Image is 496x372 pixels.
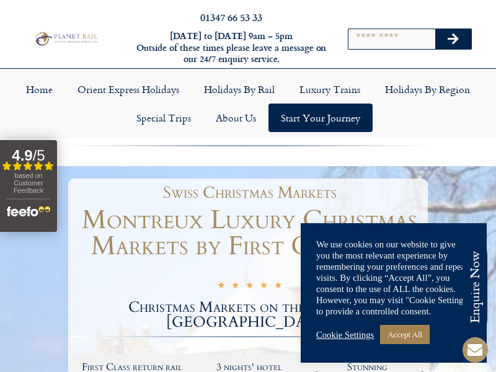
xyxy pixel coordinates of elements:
h1: Montreux Luxury Christmas Markets by First Class Rail [71,207,428,259]
a: Luxury Trains [287,75,373,104]
a: Cookie Settings [316,329,374,340]
a: Start your Journey [268,104,373,132]
a: Special Trips [124,104,203,132]
a: Accept All [380,325,430,344]
nav: Menu [6,75,490,132]
a: About Us [203,104,268,132]
h2: Christmas Markets on the shores of [GEOGRAPHIC_DATA] [71,300,428,330]
i: ★ [217,281,225,293]
a: Orient Express Holidays [65,75,192,104]
a: Home [14,75,65,104]
a: Holidays by Region [373,75,482,104]
i: ★ [246,281,254,293]
i: ★ [231,281,239,293]
div: We use cookies on our website to give you the most relevant experience by remembering your prefer... [316,239,471,317]
a: 01347 66 53 33 [200,10,262,24]
h1: Swiss Christmas Markets [77,185,422,201]
i: ★ [260,281,268,293]
button: Search [435,29,471,49]
img: Planet Rail Train Holidays Logo [33,30,99,46]
div: 5/5 [217,280,282,293]
a: Holidays by Rail [192,75,287,104]
i: ★ [274,281,282,293]
h6: [DATE] to [DATE] 9am – 5pm Outside of these times please leave a message on our 24/7 enquiry serv... [135,30,327,65]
